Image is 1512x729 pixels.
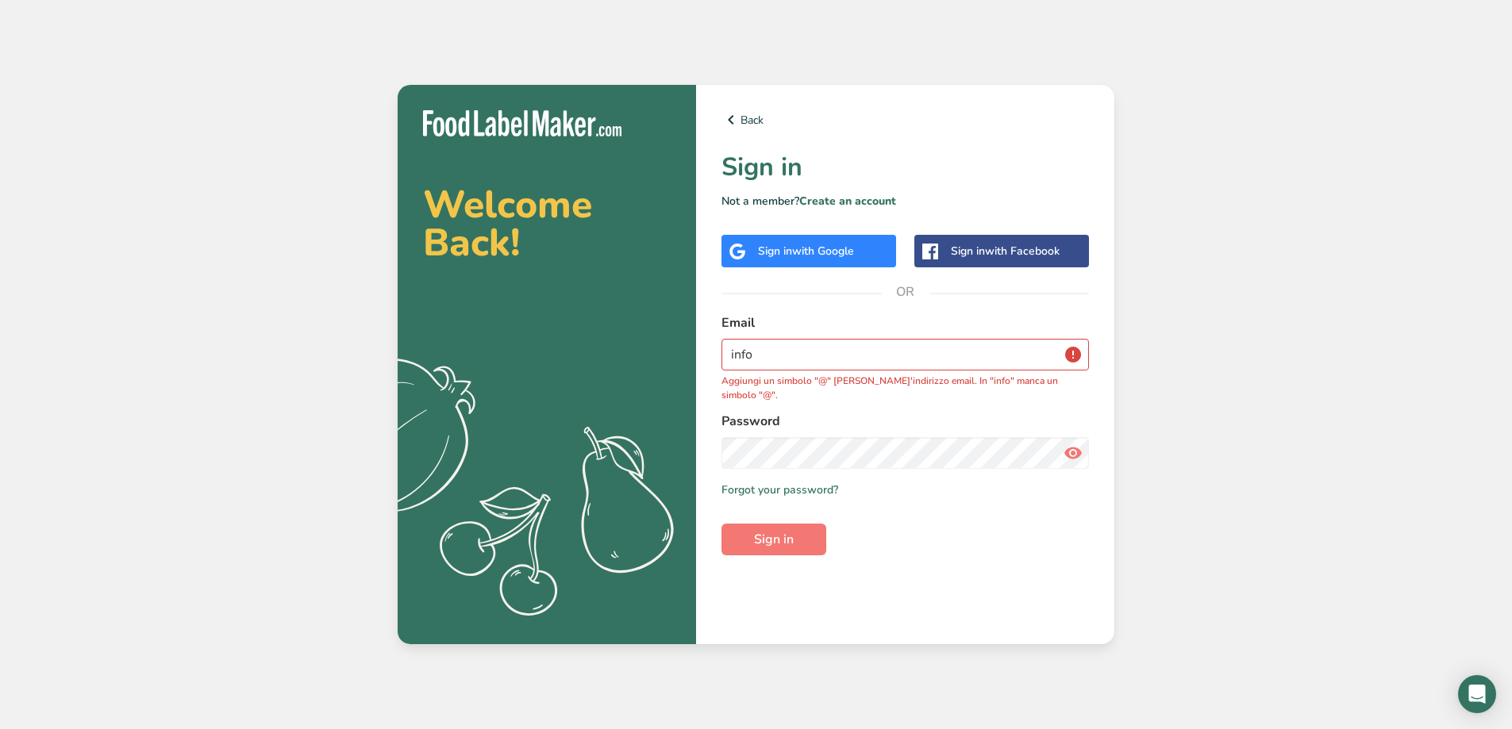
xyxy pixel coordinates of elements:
[721,148,1089,186] h1: Sign in
[721,482,838,498] a: Forgot your password?
[754,530,794,549] span: Sign in
[882,268,929,316] span: OR
[985,244,1060,259] span: with Facebook
[721,374,1089,402] p: Aggiungi un simbolo "@" [PERSON_NAME]'indirizzo email. In "info" manca un simbolo "@".
[1458,675,1496,713] div: Open Intercom Messenger
[423,186,671,262] h2: Welcome Back!
[721,412,1089,431] label: Password
[423,110,621,136] img: Food Label Maker
[799,194,896,209] a: Create an account
[721,110,1089,129] a: Back
[721,193,1089,209] p: Not a member?
[721,524,826,555] button: Sign in
[721,313,1089,332] label: Email
[758,243,854,259] div: Sign in
[792,244,854,259] span: with Google
[721,339,1089,370] input: Enter Your Email
[951,243,1060,259] div: Sign in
